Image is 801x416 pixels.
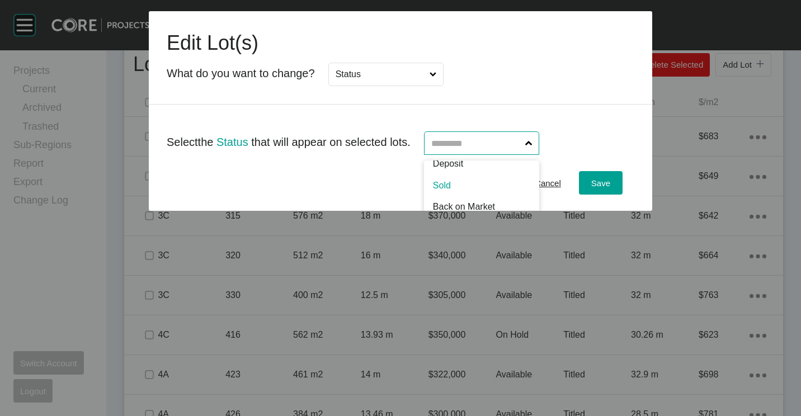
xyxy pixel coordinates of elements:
[333,63,427,86] input: Status
[523,132,535,154] span: Show menu...
[167,29,634,57] h1: Edit Lot(s)
[579,171,623,195] button: Save
[424,153,540,174] div: Deposit
[424,196,540,218] div: Back on Market
[216,136,248,148] span: Status
[424,175,540,196] div: Sold
[535,178,561,188] span: Cancel
[167,65,315,81] p: What do you want to change?
[522,171,573,195] button: Cancel
[427,63,439,86] span: Close menu...
[591,178,610,188] span: Save
[167,134,411,150] p: Select the that will appear on selected lots.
